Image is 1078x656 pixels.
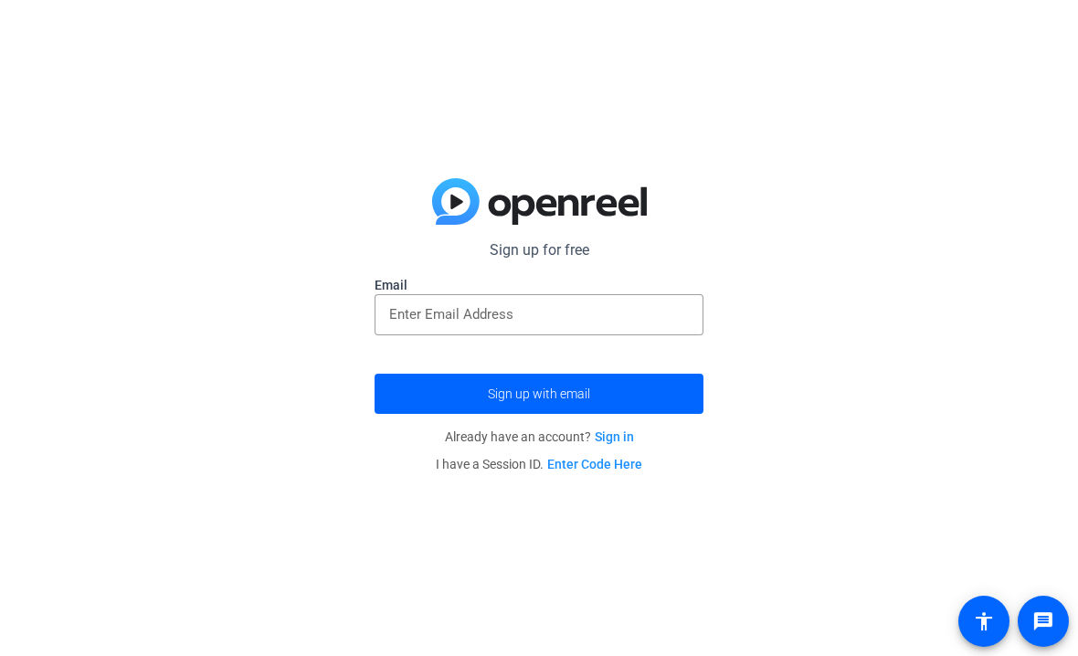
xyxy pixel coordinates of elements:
input: Enter Email Address [389,303,689,325]
label: Email [375,276,703,294]
p: Sign up for free [375,239,703,261]
button: Sign up with email [375,374,703,414]
img: blue-gradient.svg [432,178,647,226]
a: Sign in [595,429,634,444]
mat-icon: accessibility [973,610,995,632]
a: Enter Code Here [547,457,642,471]
span: Already have an account? [445,429,634,444]
mat-icon: message [1032,610,1054,632]
span: I have a Session ID. [436,457,642,471]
